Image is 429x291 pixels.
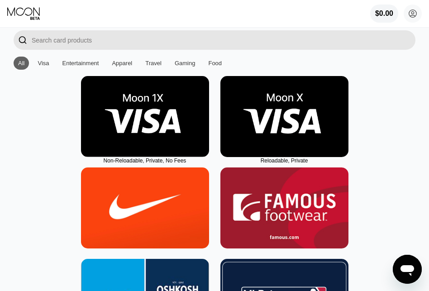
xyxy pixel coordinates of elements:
[14,30,32,50] div: 
[220,157,348,164] div: Reloadable, Private
[81,157,209,164] div: Non-Reloadable, Private, No Fees
[32,30,415,50] input: Search card products
[62,60,99,67] div: Entertainment
[33,57,53,70] div: Visa
[58,57,104,70] div: Entertainment
[14,57,29,70] div: All
[170,57,200,70] div: Gaming
[375,10,393,18] div: $0.00
[370,5,398,23] div: $0.00
[107,57,137,70] div: Apparel
[208,60,222,67] div: Food
[204,57,226,70] div: Food
[18,35,27,45] div: 
[145,60,162,67] div: Travel
[112,60,132,67] div: Apparel
[141,57,166,70] div: Travel
[393,255,422,284] iframe: Button to launch messaging window
[175,60,195,67] div: Gaming
[18,60,24,67] div: All
[38,60,49,67] div: Visa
